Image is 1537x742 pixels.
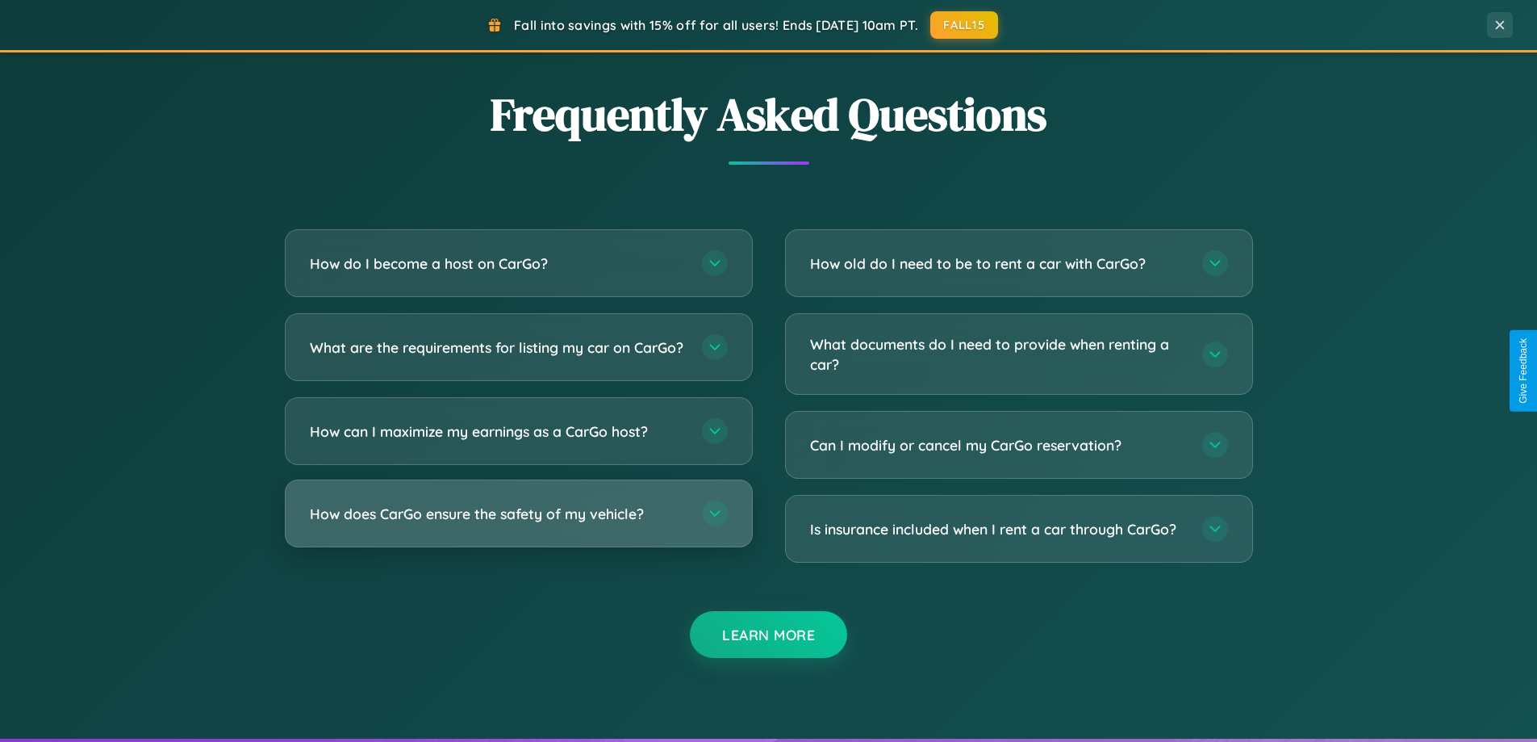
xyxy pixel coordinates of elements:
[810,334,1186,374] h3: What documents do I need to provide when renting a car?
[690,611,847,658] button: Learn More
[310,254,686,274] h3: How do I become a host on CarGo?
[810,519,1186,539] h3: Is insurance included when I rent a car through CarGo?
[310,337,686,358] h3: What are the requirements for listing my car on CarGo?
[310,504,686,524] h3: How does CarGo ensure the safety of my vehicle?
[1518,338,1529,404] div: Give Feedback
[810,435,1186,455] h3: Can I modify or cancel my CarGo reservation?
[810,254,1186,274] h3: How old do I need to be to rent a car with CarGo?
[310,421,686,442] h3: How can I maximize my earnings as a CarGo host?
[285,83,1253,145] h2: Frequently Asked Questions
[930,11,998,39] button: FALL15
[514,17,918,33] span: Fall into savings with 15% off for all users! Ends [DATE] 10am PT.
